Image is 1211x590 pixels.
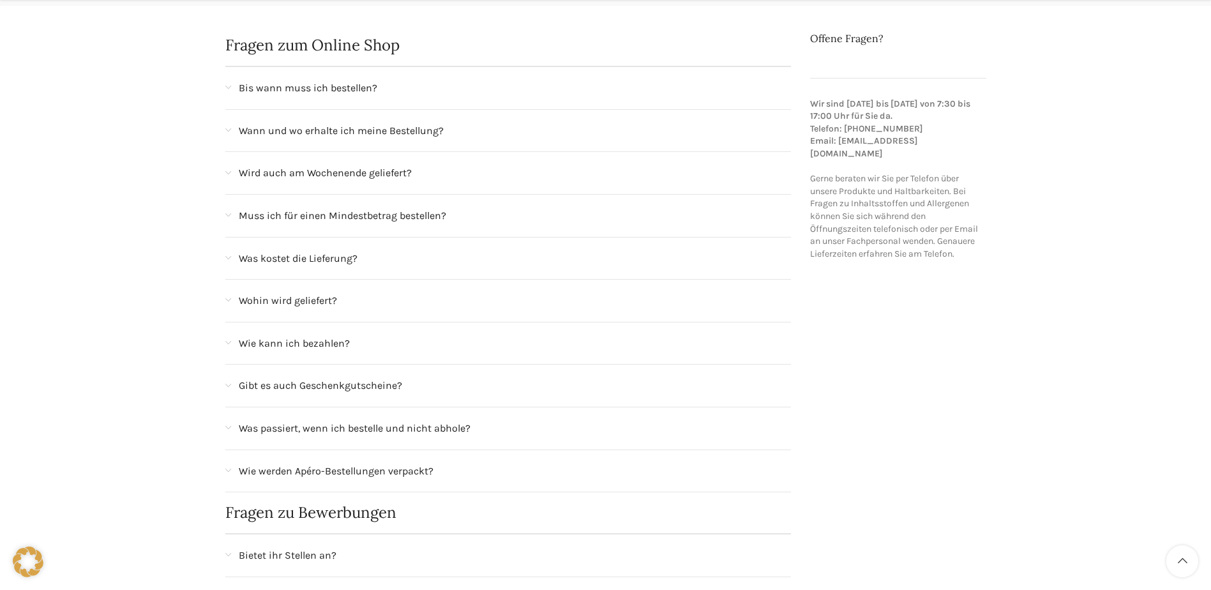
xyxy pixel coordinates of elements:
strong: Telefon: [PHONE_NUMBER] [810,123,923,134]
span: Was kostet die Lieferung? [239,250,357,267]
p: Gerne beraten wir Sie per Telefon über unsere Produkte und Haltbarkeiten. Bei Fragen zu Inhaltsst... [810,98,986,261]
span: Bis wann muss ich bestellen? [239,80,377,96]
strong: Email: [EMAIL_ADDRESS][DOMAIN_NAME] [810,135,918,159]
strong: Wir sind [DATE] bis [DATE] von 7:30 bis 17:00 Uhr für Sie da. [810,98,970,122]
span: Muss ich für einen Mindestbetrag bestellen? [239,208,446,224]
h2: Fragen zum Online Shop [225,38,792,53]
a: Scroll to top button [1166,545,1198,577]
span: Gibt es auch Geschenkgutscheine? [239,377,402,394]
h2: Fragen zu Bewerbungen [225,505,792,520]
span: Wird auch am Wochenende geliefert? [239,165,412,181]
span: Bietet ihr Stellen an? [239,547,336,564]
span: Was passiert, wenn ich bestelle und nicht abhole? [239,420,470,437]
span: Wie kann ich bezahlen? [239,335,350,352]
span: Wie werden Apéro-Bestellungen verpackt? [239,463,433,480]
span: Wann und wo erhalte ich meine Bestellung? [239,123,444,139]
span: Wohin wird geliefert? [239,292,337,309]
h2: Offene Fragen? [810,31,986,45]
